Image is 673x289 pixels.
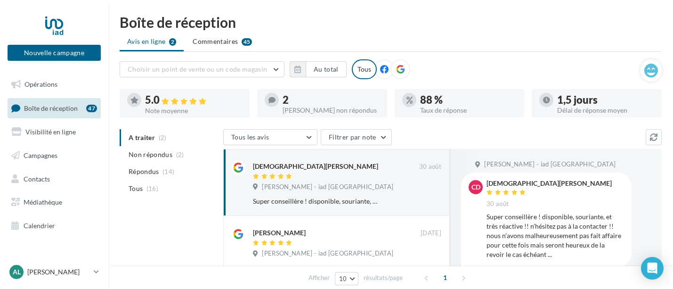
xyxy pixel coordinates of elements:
button: Au total [290,61,347,77]
span: résultats/page [364,273,403,282]
div: Super conseillère ! disponible, souriante, et très réactive !! n’hésitez pas à la contacter !! no... [253,197,380,206]
span: Choisir un point de vente ou un code magasin [128,65,267,73]
span: (14) [162,168,174,175]
span: Tous [129,184,143,193]
span: Visibilité en ligne [25,128,76,136]
span: Opérations [24,80,57,88]
a: Boîte de réception47 [6,98,103,118]
div: 45 [242,38,252,46]
button: Nouvelle campagne [8,45,101,61]
p: [PERSON_NAME] [27,267,90,277]
button: Tous les avis [223,129,317,145]
div: 1,5 jours [557,95,654,105]
span: 30 août [487,200,509,208]
button: Au total [306,61,347,77]
div: 2 [283,95,380,105]
a: Contacts [6,169,103,189]
span: [PERSON_NAME] - iad [GEOGRAPHIC_DATA] [262,249,393,258]
button: 10 [335,272,359,285]
a: Al [PERSON_NAME] [8,263,101,281]
span: Calendrier [24,222,55,230]
div: Délai de réponse moyen [557,107,654,114]
span: (16) [146,185,158,192]
div: 5.0 [145,95,242,106]
div: 88 % [420,95,517,105]
span: Contacts [24,174,50,182]
div: Taux de réponse [420,107,517,114]
a: Campagnes [6,146,103,165]
span: [DATE] [421,229,441,238]
span: 10 [339,275,347,282]
button: Choisir un point de vente ou un code magasin [120,61,284,77]
div: [DEMOGRAPHIC_DATA][PERSON_NAME] [487,180,612,187]
button: Filtrer par note [321,129,392,145]
div: Note moyenne [145,107,242,114]
a: Visibilité en ligne [6,122,103,142]
div: [PERSON_NAME] [253,228,306,238]
span: Boîte de réception [24,104,78,112]
span: Al [13,267,21,277]
span: 1 [438,270,453,285]
span: (2) [176,151,184,158]
a: Calendrier [6,216,103,236]
span: Commentaires [193,37,238,46]
span: Tous les avis [231,133,269,141]
span: Campagnes [24,151,57,159]
span: Afficher [308,273,330,282]
div: Tous [352,59,377,79]
span: Non répondus [129,150,172,159]
a: Médiathèque [6,192,103,212]
span: Médiathèque [24,198,62,206]
span: Répondus [129,167,159,176]
div: Open Intercom Messenger [641,257,664,280]
div: Super conseillère ! disponible, souriante, et très réactive !! n’hésitez pas à la contacter !! no... [487,212,624,259]
span: 30 août [419,163,441,171]
a: Opérations [6,74,103,94]
span: [PERSON_NAME] - iad [GEOGRAPHIC_DATA] [484,160,616,169]
span: CD [471,182,480,192]
span: [PERSON_NAME] - iad [GEOGRAPHIC_DATA] [262,183,393,191]
div: Boîte de réception [120,15,662,29]
div: 47 [86,105,97,112]
div: [DEMOGRAPHIC_DATA][PERSON_NAME] [253,162,378,171]
div: [PERSON_NAME] non répondus [283,107,380,114]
